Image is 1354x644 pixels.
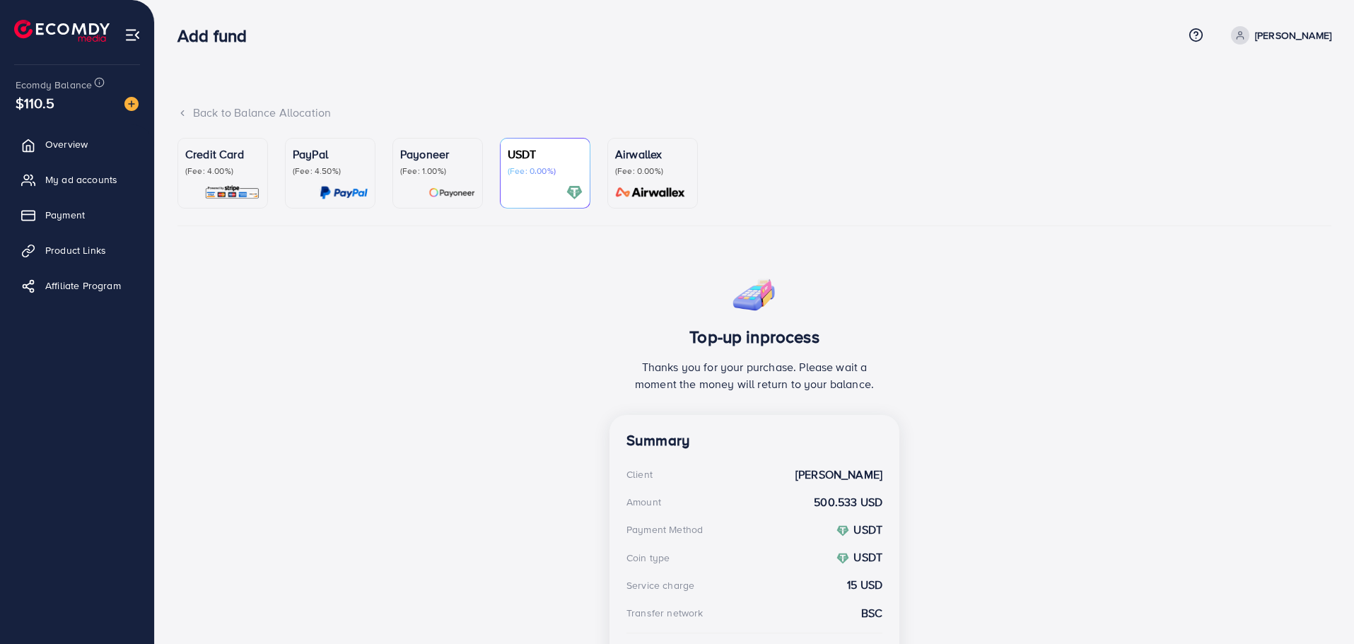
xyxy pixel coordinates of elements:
[124,97,139,111] img: image
[566,185,583,201] img: card
[1255,27,1331,44] p: [PERSON_NAME]
[836,525,849,537] img: coin
[626,358,882,392] p: Thanks you for your purchase. Please wait a moment the money will return to your balance.
[11,130,144,158] a: Overview
[45,279,121,293] span: Affiliate Program
[626,495,661,509] div: Amount
[1294,580,1343,633] iframe: Chat
[611,185,690,201] img: card
[177,105,1331,121] div: Back to Balance Allocation
[626,522,703,537] div: Payment Method
[853,522,882,537] strong: USDT
[626,578,694,592] div: Service charge
[626,467,653,481] div: Client
[847,577,882,593] strong: 15 USD
[293,165,368,177] p: (Fee: 4.50%)
[731,269,778,315] img: success
[508,165,583,177] p: (Fee: 0.00%)
[45,243,106,257] span: Product Links
[45,137,88,151] span: Overview
[320,185,368,201] img: card
[814,494,882,510] strong: 500.533 USD
[853,549,882,565] strong: USDT
[204,185,260,201] img: card
[45,208,85,222] span: Payment
[124,27,141,43] img: menu
[400,146,475,163] p: Payoneer
[626,432,882,450] h4: Summary
[795,467,882,483] strong: [PERSON_NAME]
[177,25,258,46] h3: Add fund
[836,552,849,565] img: coin
[400,165,475,177] p: (Fee: 1.00%)
[428,185,475,201] img: card
[11,236,144,264] a: Product Links
[615,146,690,163] p: Airwallex
[11,165,144,194] a: My ad accounts
[11,201,144,229] a: Payment
[14,20,110,42] img: logo
[45,172,117,187] span: My ad accounts
[293,146,368,163] p: PayPal
[1225,26,1331,45] a: [PERSON_NAME]
[185,146,260,163] p: Credit Card
[626,606,704,620] div: Transfer network
[16,93,54,113] span: $110.5
[16,78,92,92] span: Ecomdy Balance
[185,165,260,177] p: (Fee: 4.00%)
[508,146,583,163] p: USDT
[615,165,690,177] p: (Fee: 0.00%)
[861,605,882,621] strong: BSC
[626,327,882,347] h3: Top-up inprocess
[626,551,670,565] div: Coin type
[11,271,144,300] a: Affiliate Program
